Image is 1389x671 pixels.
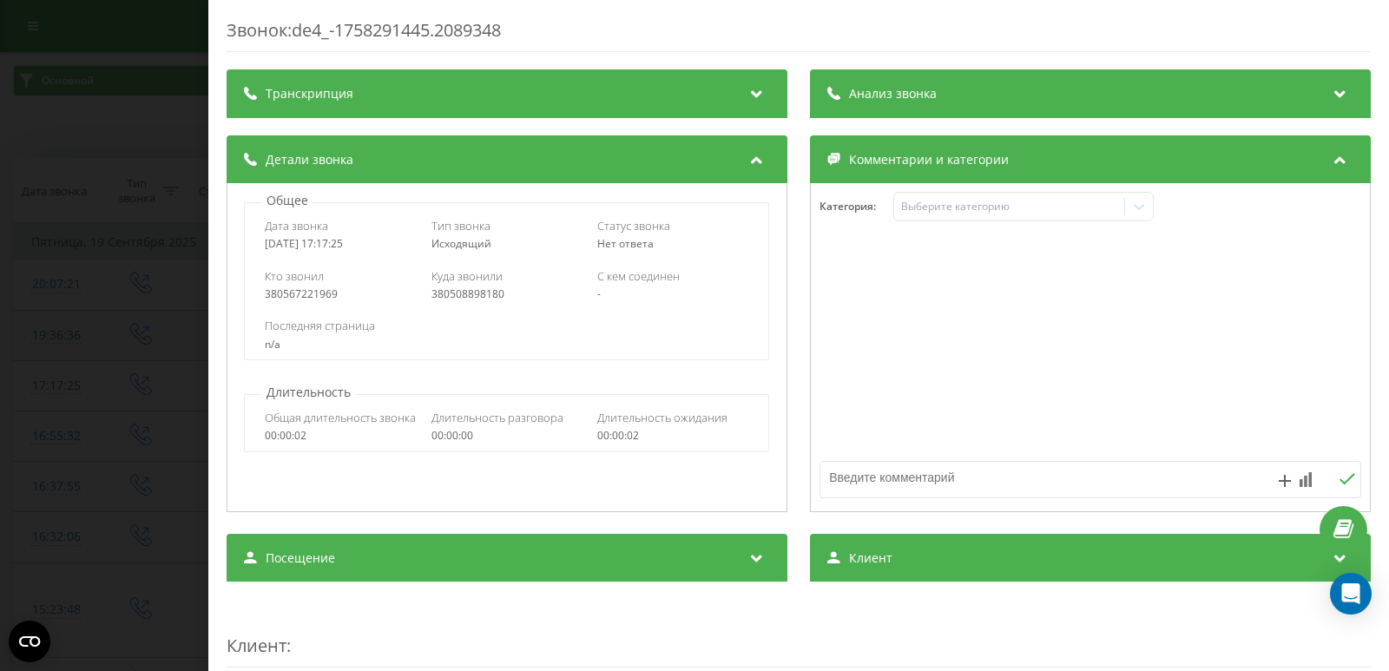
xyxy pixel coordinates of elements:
[849,85,937,102] span: Анализ звонка
[597,218,670,234] span: Статус звонка
[431,410,563,425] span: Длительность разговора
[849,549,892,567] span: Клиент
[1330,573,1372,615] div: Open Intercom Messenger
[265,288,417,300] div: 380567221969
[597,288,749,300] div: -
[262,192,313,209] p: Общее
[431,268,503,284] span: Куда звонили
[431,236,491,251] span: Исходящий
[849,151,1009,168] span: Комментарии и категории
[265,218,328,234] span: Дата звонка
[431,218,490,234] span: Тип звонка
[265,410,416,425] span: Общая длительность звонка
[227,599,1371,668] div: :
[227,634,286,657] span: Клиент
[227,18,1371,52] div: Звонок : de4_-1758291445.2089348
[820,201,893,213] h4: Категория :
[266,151,353,168] span: Детали звонка
[265,339,748,351] div: n/a
[431,430,583,442] div: 00:00:00
[265,318,375,333] span: Последняя страница
[597,236,654,251] span: Нет ответа
[901,200,1118,214] div: Выберите категорию
[9,621,50,662] button: Open CMP widget
[265,268,324,284] span: Кто звонил
[597,268,680,284] span: С кем соединен
[266,85,353,102] span: Транскрипция
[262,384,355,401] p: Длительность
[265,430,417,442] div: 00:00:02
[265,238,417,250] div: [DATE] 17:17:25
[431,288,583,300] div: 380508898180
[597,430,749,442] div: 00:00:02
[266,549,335,567] span: Посещение
[597,410,727,425] span: Длительность ожидания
